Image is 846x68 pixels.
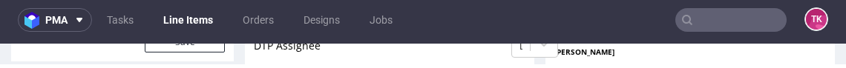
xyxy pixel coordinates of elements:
span: pma [45,15,68,25]
button: pma [18,8,92,32]
a: Designs [295,8,349,32]
span: [PERSON_NAME] [554,3,614,13]
a: Tasks [98,8,142,32]
a: Line Items [154,8,222,32]
figcaption: TK [806,9,827,30]
a: Orders [234,8,283,32]
a: Jobs [361,8,401,32]
img: logo [24,12,45,29]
